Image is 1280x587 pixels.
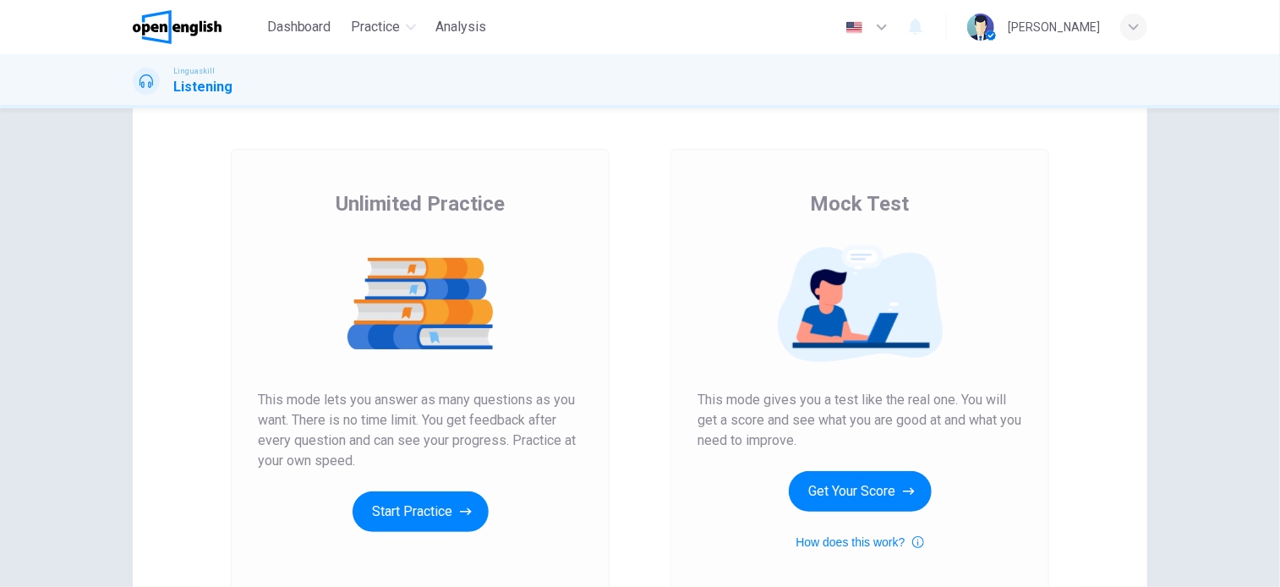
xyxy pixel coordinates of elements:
button: Get Your Score [789,471,932,512]
button: Analysis [429,12,494,42]
button: Start Practice [353,491,489,532]
div: [PERSON_NAME] [1008,17,1100,37]
img: Profile picture [967,14,994,41]
button: Dashboard [260,12,338,42]
span: This mode lets you answer as many questions as you want. There is no time limit. You get feedback... [258,390,583,471]
button: How does this work? [796,532,923,552]
span: Unlimited Practice [336,190,505,217]
h1: Listening [173,77,232,97]
span: Analysis [436,17,487,37]
button: Practice [345,12,423,42]
img: en [844,21,865,34]
span: Practice [352,17,401,37]
span: Mock Test [811,190,910,217]
span: Linguaskill [173,65,215,77]
span: This mode gives you a test like the real one. You will get a score and see what you are good at a... [697,390,1022,451]
span: Dashboard [267,17,331,37]
img: OpenEnglish logo [133,10,222,44]
a: OpenEnglish logo [133,10,260,44]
